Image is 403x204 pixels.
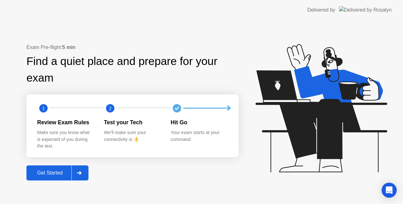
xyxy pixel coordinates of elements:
[307,6,335,14] div: Delivered by
[28,170,71,176] div: Get Started
[37,118,94,126] div: Review Exam Rules
[37,129,94,150] div: Make sure you know what is expected of you during the test.
[26,165,88,180] button: Get Started
[104,129,161,143] div: We’ll make sure your connectivity is 👌
[26,44,239,51] div: Exam Pre-flight:
[171,129,227,143] div: Your exam starts at your command
[339,6,392,13] img: Delivered by Rosalyn
[62,45,76,50] b: 5 min
[109,105,111,111] text: 2
[104,118,161,126] div: Test your Tech
[171,118,227,126] div: Hit Go
[382,183,397,198] div: Open Intercom Messenger
[26,53,239,86] div: Find a quiet place and prepare for your exam
[42,105,45,111] text: 1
